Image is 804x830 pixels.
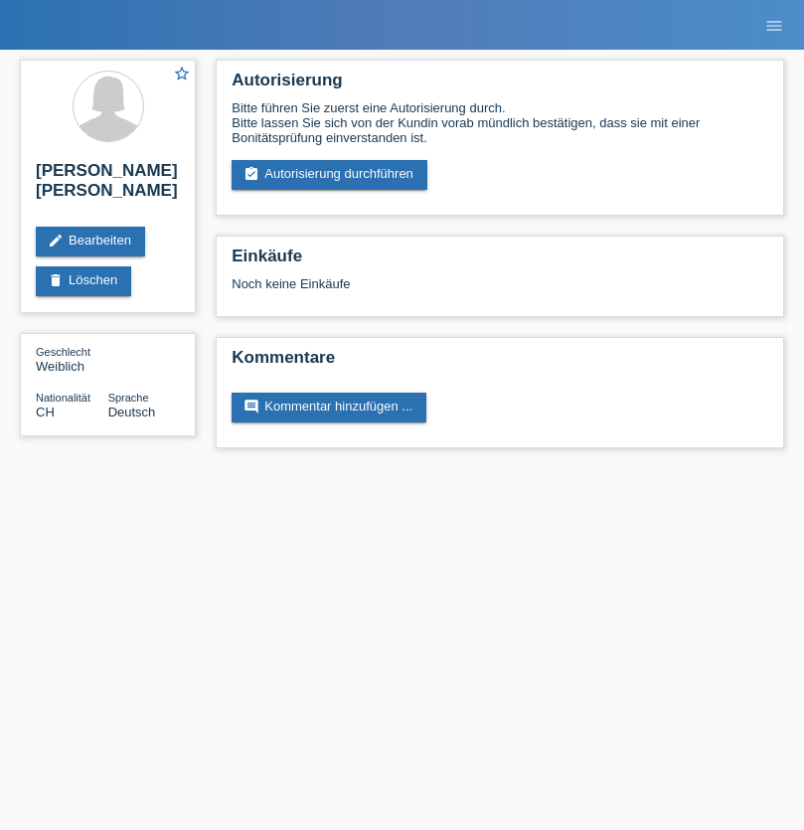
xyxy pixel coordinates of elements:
[232,160,427,190] a: assignment_turned_inAutorisierung durchführen
[243,166,259,182] i: assignment_turned_in
[108,392,149,404] span: Sprache
[232,71,768,100] h2: Autorisierung
[173,65,191,83] i: star_border
[243,399,259,415] i: comment
[36,266,131,296] a: deleteLöschen
[36,405,55,419] span: Schweiz
[232,276,768,306] div: Noch keine Einkäufe
[36,227,145,256] a: editBearbeiten
[173,65,191,85] a: star_border
[232,247,768,276] h2: Einkäufe
[232,393,426,422] a: commentKommentar hinzufügen ...
[754,19,794,31] a: menu
[764,16,784,36] i: menu
[232,348,768,378] h2: Kommentare
[48,272,64,288] i: delete
[232,100,768,145] div: Bitte führen Sie zuerst eine Autorisierung durch. Bitte lassen Sie sich von der Kundin vorab münd...
[36,392,90,404] span: Nationalität
[36,161,180,211] h2: [PERSON_NAME] [PERSON_NAME]
[48,233,64,249] i: edit
[36,344,108,374] div: Weiblich
[36,346,90,358] span: Geschlecht
[108,405,156,419] span: Deutsch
